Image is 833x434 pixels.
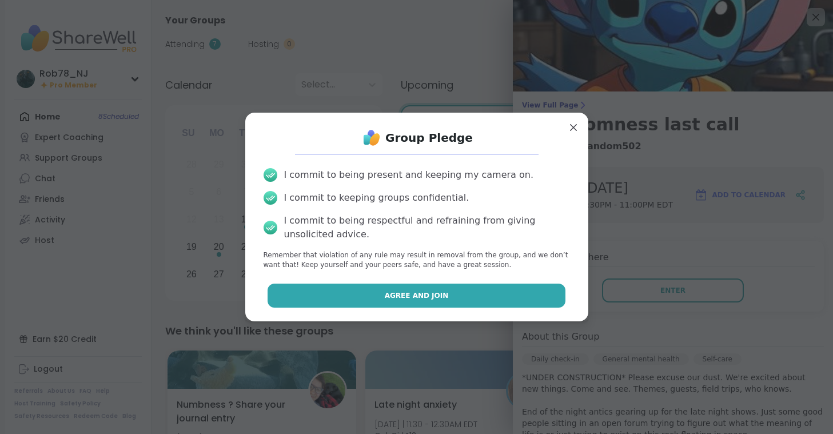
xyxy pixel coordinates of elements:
[284,191,469,205] div: I commit to keeping groups confidential.
[264,250,570,270] p: Remember that violation of any rule may result in removal from the group, and we don’t want that!...
[284,214,570,241] div: I commit to being respectful and refraining from giving unsolicited advice.
[360,126,383,149] img: ShareWell Logo
[268,284,565,308] button: Agree and Join
[385,130,473,146] h1: Group Pledge
[385,290,449,301] span: Agree and Join
[284,168,533,182] div: I commit to being present and keeping my camera on.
